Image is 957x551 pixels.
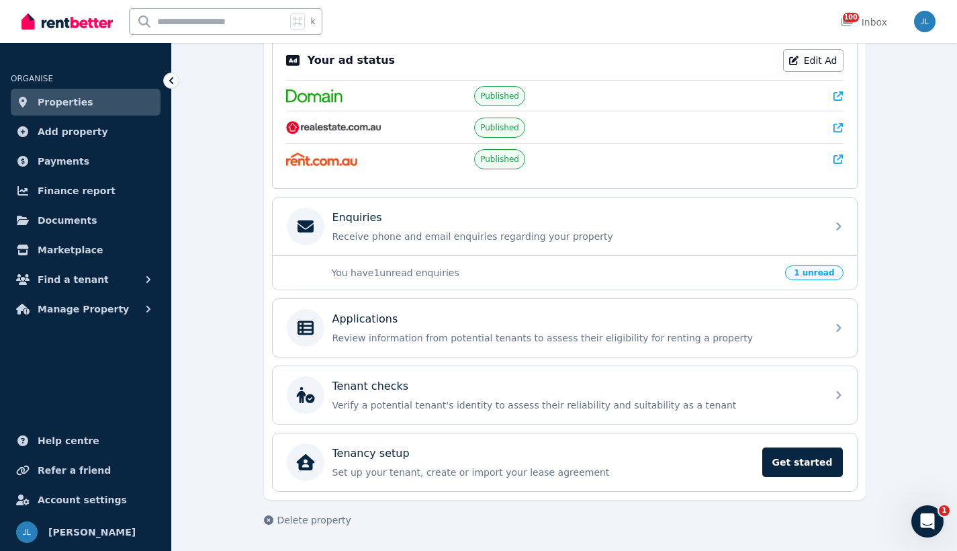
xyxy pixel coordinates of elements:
[11,296,161,323] button: Manage Property
[286,153,358,166] img: Rent.com.au
[264,513,351,527] button: Delete property
[762,448,843,477] span: Get started
[11,237,161,263] a: Marketplace
[38,124,108,140] span: Add property
[11,148,161,175] a: Payments
[286,89,343,103] img: Domain.com.au
[308,52,395,69] p: Your ad status
[11,207,161,234] a: Documents
[38,271,109,288] span: Find a tenant
[273,299,857,357] a: ApplicationsReview information from potential tenants to assess their eligibility for renting a p...
[38,94,93,110] span: Properties
[783,49,844,72] a: Edit Ad
[11,486,161,513] a: Account settings
[914,11,936,32] img: Joanne Lau
[11,427,161,454] a: Help centre
[480,91,519,101] span: Published
[332,466,754,479] p: Set up your tenant, create or import your lease agreement
[843,13,859,22] span: 100
[286,121,382,134] img: RealEstate.com.au
[911,505,944,538] iframe: Intercom live chat
[332,311,398,327] p: Applications
[332,210,382,226] p: Enquiries
[11,266,161,293] button: Find a tenant
[939,505,950,516] span: 1
[38,433,99,449] span: Help centre
[11,177,161,204] a: Finance report
[11,74,53,83] span: ORGANISE
[332,266,778,280] p: You have 1 unread enquiries
[273,366,857,424] a: Tenant checksVerify a potential tenant's identity to assess their reliability and suitability as ...
[11,89,161,116] a: Properties
[480,122,519,133] span: Published
[38,212,97,228] span: Documents
[21,11,113,32] img: RentBetter
[332,446,410,462] p: Tenancy setup
[332,398,819,412] p: Verify a potential tenant's identity to assess their reliability and suitability as a tenant
[11,118,161,145] a: Add property
[310,16,315,27] span: k
[273,433,857,491] a: Tenancy setupSet up your tenant, create or import your lease agreementGet started
[38,242,103,258] span: Marketplace
[840,15,887,29] div: Inbox
[332,331,819,345] p: Review information from potential tenants to assess their eligibility for renting a property
[16,521,38,543] img: Joanne Lau
[332,230,819,243] p: Receive phone and email enquiries regarding your property
[332,378,409,394] p: Tenant checks
[273,198,857,255] a: EnquiriesReceive phone and email enquiries regarding your property
[38,301,129,317] span: Manage Property
[48,524,136,540] span: [PERSON_NAME]
[38,183,116,199] span: Finance report
[480,154,519,165] span: Published
[38,462,111,478] span: Refer a friend
[11,457,161,484] a: Refer a friend
[38,492,127,508] span: Account settings
[277,513,351,527] span: Delete property
[785,265,843,280] span: 1 unread
[38,153,89,169] span: Payments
